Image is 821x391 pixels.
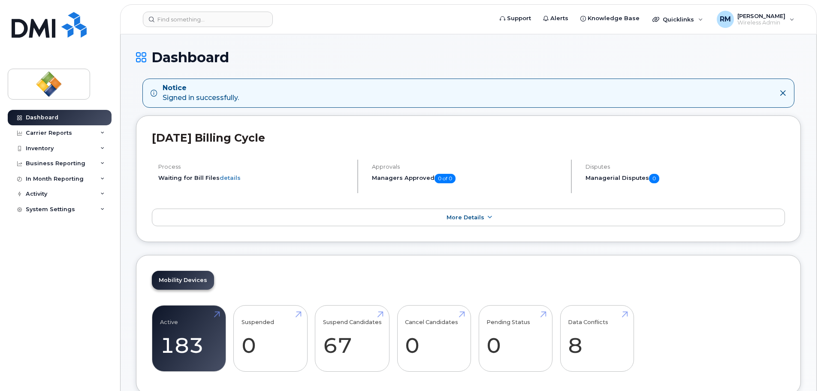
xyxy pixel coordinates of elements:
[158,164,350,170] h4: Process
[405,310,463,367] a: Cancel Candidates 0
[160,310,218,367] a: Active 183
[372,174,564,183] h5: Managers Approved
[586,164,785,170] h4: Disputes
[136,50,801,65] h1: Dashboard
[163,83,239,93] strong: Notice
[372,164,564,170] h4: Approvals
[323,310,382,367] a: Suspend Candidates 67
[586,174,785,183] h5: Managerial Disputes
[568,310,626,367] a: Data Conflicts 8
[241,310,299,367] a: Suspended 0
[486,310,544,367] a: Pending Status 0
[152,131,785,144] h2: [DATE] Billing Cycle
[163,83,239,103] div: Signed in successfully.
[435,174,456,183] span: 0 of 0
[649,174,659,183] span: 0
[158,174,350,182] li: Waiting for Bill Files
[447,214,484,221] span: More Details
[152,271,214,290] a: Mobility Devices
[220,174,241,181] a: details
